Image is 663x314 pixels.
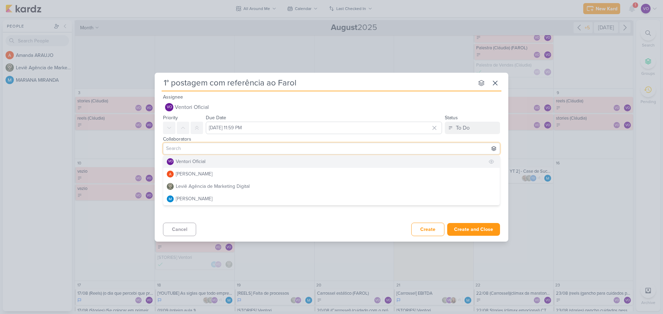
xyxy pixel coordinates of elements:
img: Leviê Agência de Marketing Digital [167,183,174,190]
button: VO Ventori Oficial [163,155,500,168]
button: To Do [445,122,500,134]
button: [PERSON_NAME] [163,193,500,205]
div: Ventori Oficial [176,158,205,165]
button: Leviê Agência de Marketing Digital [163,180,500,193]
img: Amanda ARAUJO [167,171,174,178]
img: MARIANA MIRANDA [167,195,174,202]
p: VO [168,160,173,163]
button: Create [411,223,444,236]
div: To Do [456,124,470,132]
label: Priority [163,115,178,121]
span: Ventori Oficial [175,103,209,111]
button: VO Ventori Oficial [163,101,500,113]
label: Assignee [163,94,183,100]
div: Ventori Oficial [167,158,174,165]
input: Search [165,144,498,153]
div: Ventori Oficial [165,103,173,111]
p: VO [167,105,172,109]
label: Status [445,115,458,121]
div: Collaborators [163,135,500,143]
button: Create and Close [447,223,500,236]
div: [PERSON_NAME] [176,170,212,178]
input: Select a date [206,122,442,134]
button: Cancel [163,223,196,236]
input: Untitled Kard [162,77,474,89]
div: Leviê Agência de Marketing Digital [176,183,250,190]
label: Due Date [206,115,226,121]
button: [PERSON_NAME] [163,168,500,180]
div: [PERSON_NAME] [176,195,212,202]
